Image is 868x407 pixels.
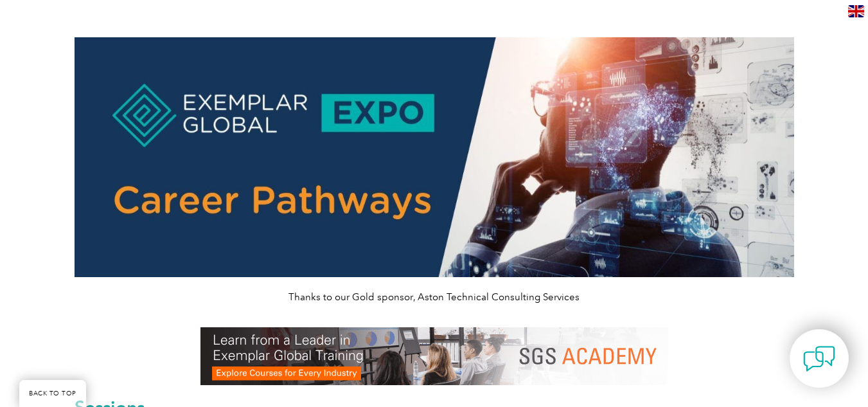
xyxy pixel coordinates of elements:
p: Thanks to our Gold sponsor, Aston Technical Consulting Services [75,290,794,304]
img: career pathways [75,37,794,277]
a: BACK TO TOP [19,380,86,407]
img: en [848,5,864,17]
img: contact-chat.png [803,343,835,375]
img: SGS [200,327,668,385]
